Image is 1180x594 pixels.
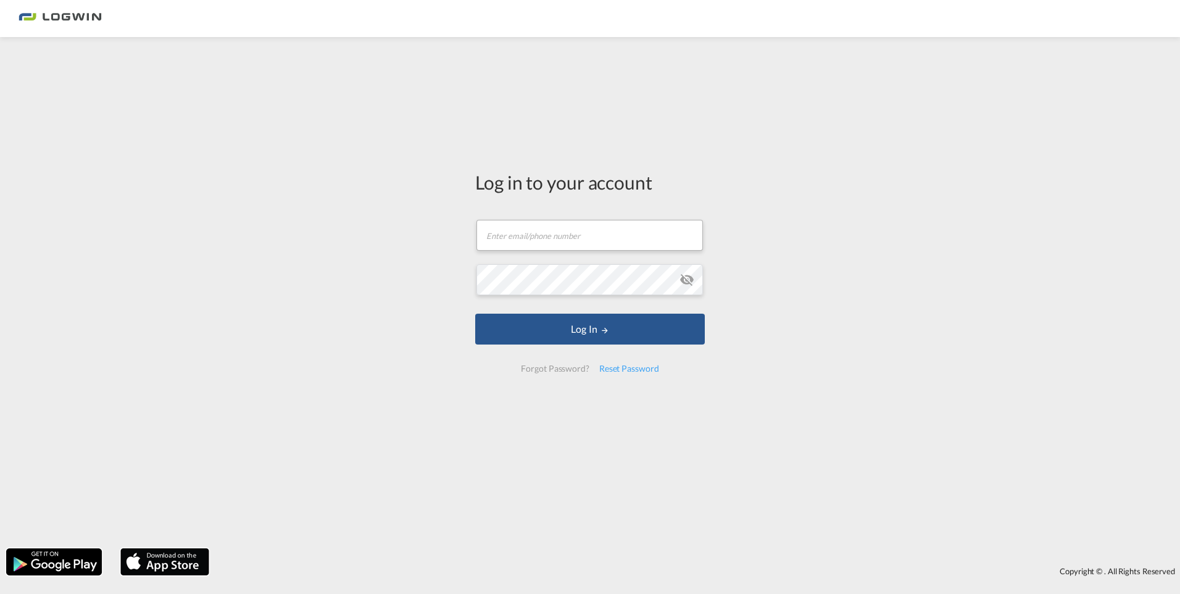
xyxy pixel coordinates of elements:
[119,547,210,577] img: apple.png
[594,358,664,380] div: Reset Password
[475,169,705,195] div: Log in to your account
[475,314,705,345] button: LOGIN
[5,547,103,577] img: google.png
[215,561,1180,582] div: Copyright © . All Rights Reserved
[679,272,694,287] md-icon: icon-eye-off
[516,358,594,380] div: Forgot Password?
[19,5,102,33] img: bc73a0e0d8c111efacd525e4c8ad7d32.png
[476,220,703,251] input: Enter email/phone number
